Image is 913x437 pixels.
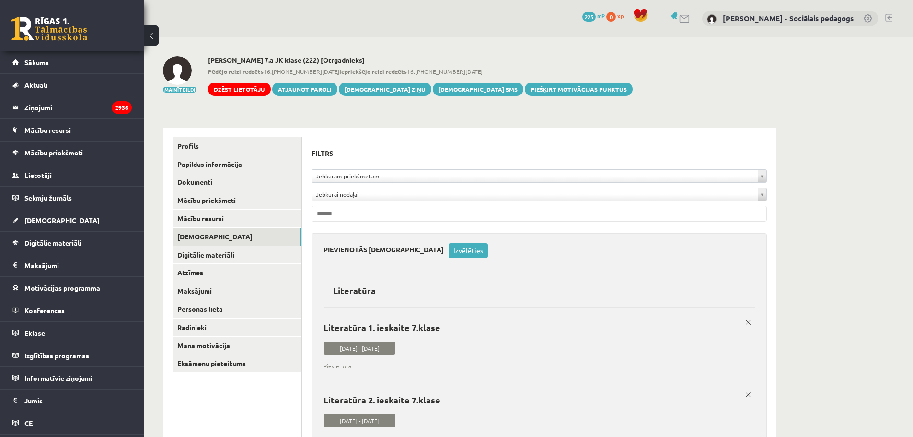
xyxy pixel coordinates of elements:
[617,12,624,20] span: xp
[208,68,264,75] b: Pēdējo reizi redzēts
[312,188,766,201] a: Jebkurai nodaļai
[312,170,766,182] a: Jebkuram priekšmetam
[12,164,132,186] a: Lietotāji
[163,87,196,93] button: Mainīt bildi
[173,246,301,264] a: Digitālie materiāli
[741,388,755,402] a: x
[24,374,92,382] span: Informatīvie ziņojumi
[24,148,83,157] span: Mācību priekšmeti
[173,137,301,155] a: Profils
[173,282,301,300] a: Maksājumi
[606,12,628,20] a: 0 xp
[173,210,301,227] a: Mācību resursi
[12,187,132,209] a: Sekmju žurnāls
[12,412,132,434] a: CE
[24,58,49,67] span: Sākums
[24,216,100,224] span: [DEMOGRAPHIC_DATA]
[173,155,301,173] a: Papildus informācija
[24,171,52,179] span: Lietotāji
[741,316,755,329] a: x
[324,322,748,332] p: Literatūra 1. ieskaite 7.klase
[449,243,488,258] a: Izvēlēties
[324,395,748,405] p: Literatūra 2. ieskaite 7.klase
[24,238,81,247] span: Digitālie materiāli
[312,147,755,160] h3: Filtrs
[606,12,616,22] span: 0
[339,68,407,75] b: Iepriekšējo reizi redzēts
[12,51,132,73] a: Sākums
[24,419,33,427] span: CE
[582,12,605,20] a: 225 mP
[24,329,45,337] span: Eklase
[173,300,301,318] a: Personas lieta
[208,83,271,96] a: Dzēst lietotāju
[112,101,132,114] i: 2936
[12,254,132,276] a: Maksājumi
[12,232,132,254] a: Digitālie materiāli
[173,354,301,372] a: Eksāmenu pieteikums
[24,283,100,292] span: Motivācijas programma
[12,367,132,389] a: Informatīvie ziņojumi
[24,81,47,89] span: Aktuāli
[324,414,395,427] span: [DATE] - [DATE]
[12,277,132,299] a: Motivācijas programma
[525,83,633,96] a: Piešķirt motivācijas punktus
[707,14,717,24] img: Dagnija Gaubšteina - Sociālais pedagogs
[324,243,449,254] h3: Pievienotās [DEMOGRAPHIC_DATA]
[24,396,43,405] span: Jumis
[173,173,301,191] a: Dokumenti
[24,254,132,276] legend: Maksājumi
[324,279,385,302] h2: Literatūra
[12,390,132,412] a: Jumis
[24,96,132,118] legend: Ziņojumi
[12,96,132,118] a: Ziņojumi2936
[12,209,132,231] a: [DEMOGRAPHIC_DATA]
[582,12,596,22] span: 225
[723,13,854,23] a: [PERSON_NAME] - Sociālais pedagogs
[208,67,633,76] span: 16:[PHONE_NUMBER][DATE] 16:[PHONE_NUMBER][DATE]
[173,228,301,246] a: [DEMOGRAPHIC_DATA]
[11,17,87,41] a: Rīgas 1. Tālmācības vidusskola
[12,344,132,366] a: Izglītības programas
[12,74,132,96] a: Aktuāli
[173,337,301,354] a: Mana motivācija
[12,119,132,141] a: Mācību resursi
[324,362,748,370] span: Pievienota
[163,56,192,85] img: Daniels Vindavs
[24,351,89,360] span: Izglītības programas
[339,83,431,96] a: [DEMOGRAPHIC_DATA] ziņu
[316,170,754,182] span: Jebkuram priekšmetam
[272,83,337,96] a: Atjaunot paroli
[597,12,605,20] span: mP
[12,142,132,164] a: Mācību priekšmeti
[433,83,523,96] a: [DEMOGRAPHIC_DATA] SMS
[12,322,132,344] a: Eklase
[173,264,301,282] a: Atzīmes
[173,319,301,336] a: Radinieki
[324,342,395,355] span: [DATE] - [DATE]
[173,191,301,209] a: Mācību priekšmeti
[208,56,633,64] h2: [PERSON_NAME] 7.a JK klase (222) [Otrgadnieks]
[12,299,132,321] a: Konferences
[24,306,65,315] span: Konferences
[24,193,72,202] span: Sekmju žurnāls
[24,126,71,134] span: Mācību resursi
[316,188,754,201] span: Jebkurai nodaļai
